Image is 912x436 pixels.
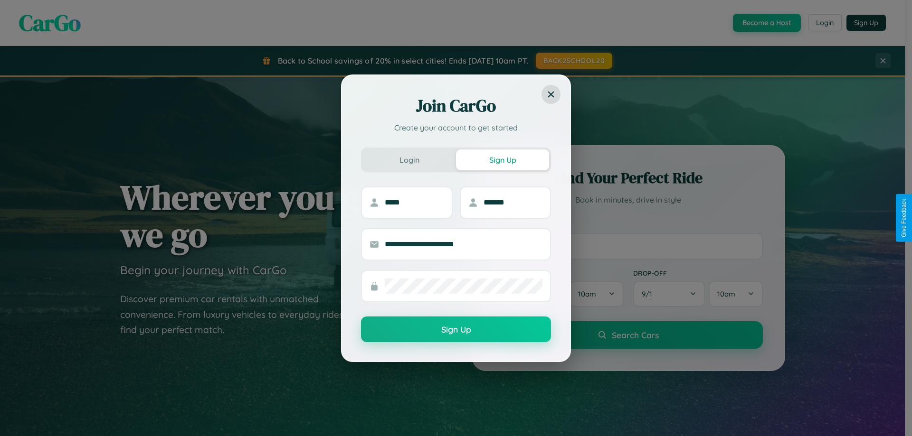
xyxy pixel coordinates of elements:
h2: Join CarGo [361,94,551,117]
div: Give Feedback [901,199,907,237]
button: Sign Up [456,149,549,170]
button: Login [363,149,456,170]
button: Sign Up [361,316,551,342]
p: Create your account to get started [361,122,551,133]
